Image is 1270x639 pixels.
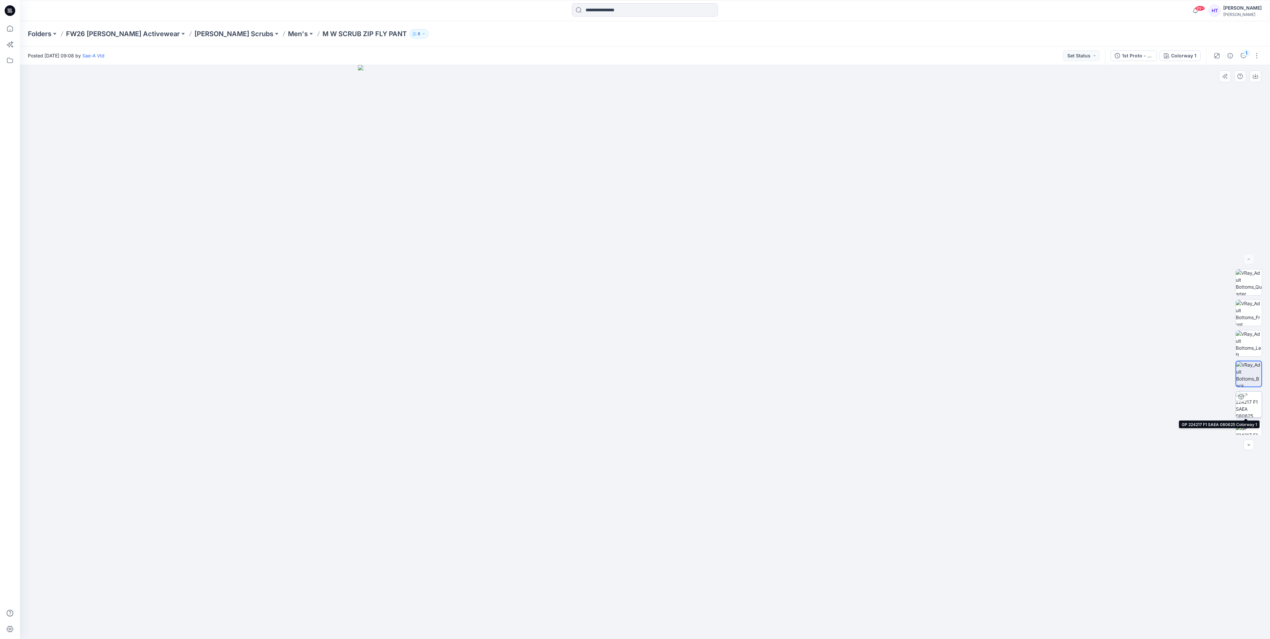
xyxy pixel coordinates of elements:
[1236,330,1262,356] img: VRay_Adult Bottoms_Left
[1238,50,1249,61] button: 1
[1110,50,1157,61] button: 1st Proto - 3D
[1223,12,1262,17] div: [PERSON_NAME]
[1236,300,1262,326] img: VRay_Adult Bottoms_Front
[1236,361,1261,387] img: VRay_Adult Bottoms_Back
[1243,50,1250,56] div: 1
[1225,50,1235,61] button: Details
[1160,50,1201,61] button: Colorway 1
[418,30,420,37] p: 8
[82,53,105,58] a: Sae-A Vtd
[1236,425,1262,446] img: GP 224217 F1 SAEA
[1209,5,1221,17] div: HT
[1236,269,1262,295] img: VRay_Adult Bottoms_Quarter
[66,29,180,38] a: FW26 [PERSON_NAME] Activewear
[1223,4,1262,12] div: [PERSON_NAME]
[28,52,105,59] span: Posted [DATE] 09:08 by
[1122,52,1153,59] div: 1st Proto - 3D
[358,65,932,639] img: eyJhbGciOiJIUzI1NiIsImtpZCI6IjAiLCJzbHQiOiJzZXMiLCJ0eXAiOiJKV1QifQ.eyJkYXRhIjp7InR5cGUiOiJzdG9yYW...
[28,29,51,38] a: Folders
[1171,52,1196,59] div: Colorway 1
[1236,391,1262,417] img: GP 224217 F1 SAEA 080625 Colorway 1
[194,29,273,38] a: [PERSON_NAME] Scrubs
[322,29,407,38] p: M W SCRUB ZIP FLY PANT
[409,29,429,38] button: 8
[288,29,308,38] a: Men's
[1195,6,1205,11] span: 99+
